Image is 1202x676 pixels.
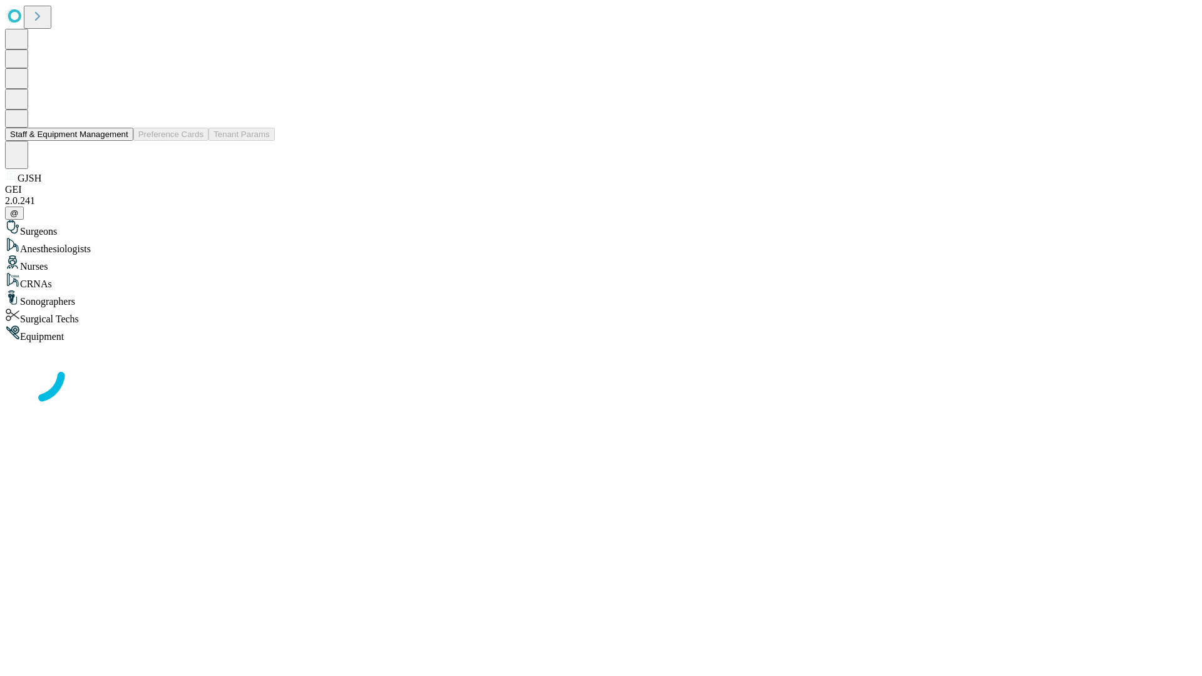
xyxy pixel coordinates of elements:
[5,237,1197,255] div: Anesthesiologists
[18,173,41,183] span: GJSH
[10,208,19,218] span: @
[5,184,1197,195] div: GEI
[5,307,1197,325] div: Surgical Techs
[5,325,1197,342] div: Equipment
[5,290,1197,307] div: Sonographers
[5,195,1197,207] div: 2.0.241
[5,220,1197,237] div: Surgeons
[5,255,1197,272] div: Nurses
[5,207,24,220] button: @
[208,128,275,141] button: Tenant Params
[5,272,1197,290] div: CRNAs
[133,128,208,141] button: Preference Cards
[5,128,133,141] button: Staff & Equipment Management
